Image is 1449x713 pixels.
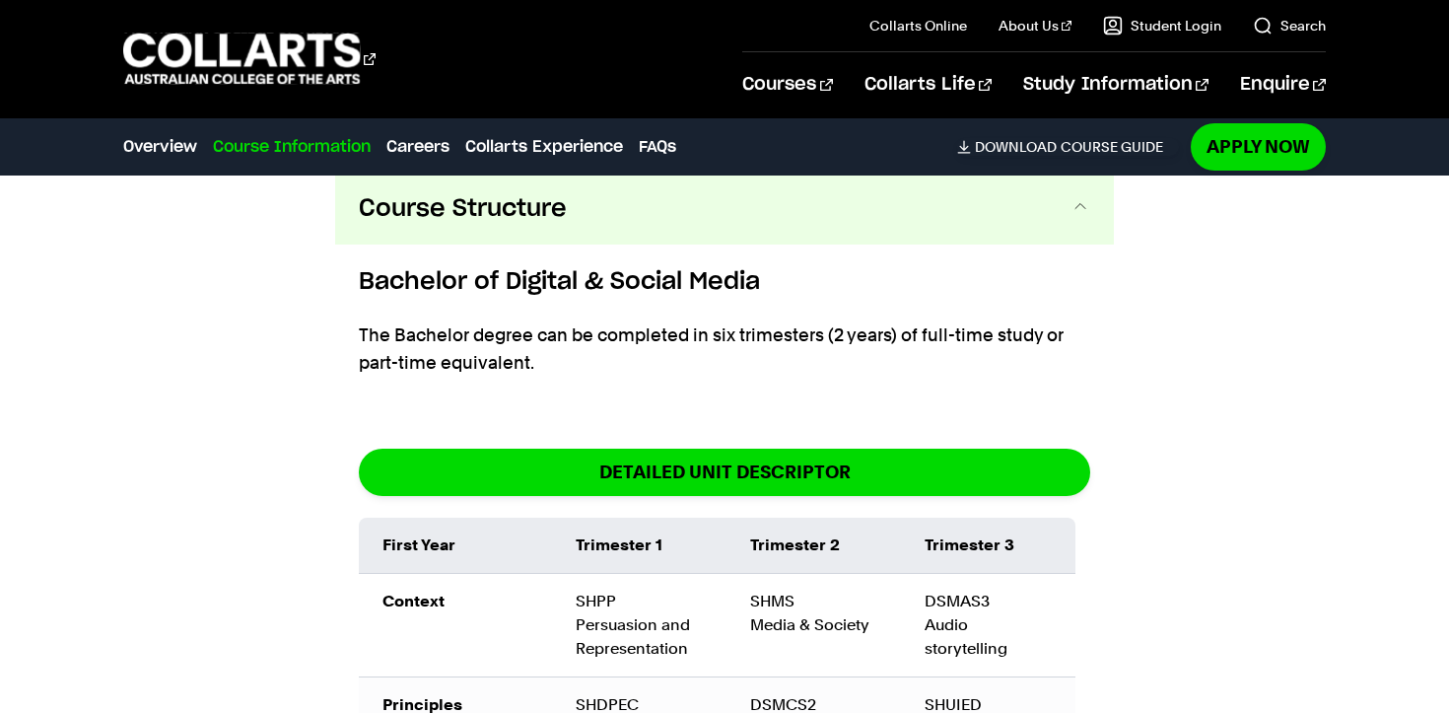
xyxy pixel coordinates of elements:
[999,16,1071,36] a: About Us
[869,16,967,36] a: Collarts Online
[1240,52,1326,117] a: Enquire
[359,449,1090,495] a: DETAILED UNIT DESCRIPTOR
[213,135,371,159] a: Course Information
[726,574,901,677] td: SHMS Media & Society
[639,135,676,159] a: FAQs
[335,174,1114,245] button: Course Structure
[742,52,832,117] a: Courses
[726,518,901,574] td: Trimester 2
[386,135,449,159] a: Careers
[123,31,376,87] div: Go to homepage
[1103,16,1221,36] a: Student Login
[359,264,1090,300] h6: Bachelor of Digital & Social Media
[975,138,1057,156] span: Download
[465,135,623,159] a: Collarts Experience
[1191,123,1326,170] a: Apply Now
[1023,52,1208,117] a: Study Information
[123,135,197,159] a: Overview
[359,321,1090,377] p: The Bachelor degree can be completed in six trimesters (2 years) of full-time study or part-time ...
[359,518,552,574] td: First Year
[864,52,992,117] a: Collarts Life
[901,518,1075,574] td: Trimester 3
[901,574,1075,677] td: DSMAS3 Audio storytelling
[552,574,726,677] td: SHPP Persuasion and Representation
[1253,16,1326,36] a: Search
[552,518,726,574] td: Trimester 1
[359,193,567,225] span: Course Structure
[957,138,1179,156] a: DownloadCourse Guide
[382,592,445,610] strong: Context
